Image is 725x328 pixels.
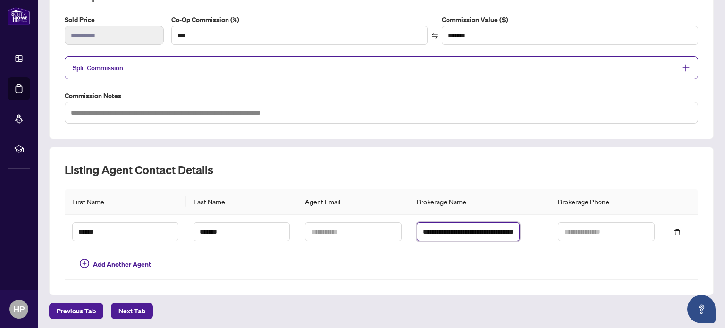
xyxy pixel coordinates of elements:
[65,56,698,79] div: Split Commission
[93,259,151,269] span: Add Another Agent
[65,15,164,25] label: Sold Price
[57,303,96,319] span: Previous Tab
[49,303,103,319] button: Previous Tab
[65,91,698,101] label: Commission Notes
[8,7,30,25] img: logo
[171,15,428,25] label: Co-Op Commission (%)
[674,229,681,235] span: delete
[73,64,123,72] span: Split Commission
[431,33,438,39] span: swap
[687,295,716,323] button: Open asap
[118,303,145,319] span: Next Tab
[13,303,25,316] span: HP
[682,64,690,72] span: plus
[72,257,159,272] button: Add Another Agent
[111,303,153,319] button: Next Tab
[409,189,550,215] th: Brokerage Name
[80,259,89,268] span: plus-circle
[186,189,298,215] th: Last Name
[442,15,698,25] label: Commission Value ($)
[65,189,186,215] th: First Name
[550,189,662,215] th: Brokerage Phone
[65,162,698,177] h2: Listing Agent Contact Details
[297,189,409,215] th: Agent Email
